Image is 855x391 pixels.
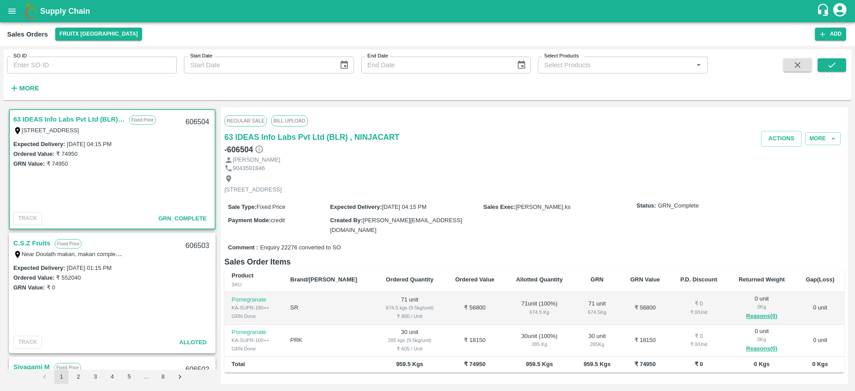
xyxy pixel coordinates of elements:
p: Fixed Price [55,239,81,248]
h6: Sales Order Items [224,256,844,268]
b: ₹ 74950 [635,361,656,367]
b: 959.5 Kgs [526,361,553,367]
span: Fixed Price [256,204,285,210]
button: Go to page 5 [122,370,136,384]
b: Brand/[PERSON_NAME] [290,276,357,283]
a: C.S.Z Fruits [13,237,50,249]
label: Expected Delivery : [13,265,65,271]
div: 0 Kg [735,303,789,311]
b: Ordered Quantity [386,276,434,283]
button: Choose date [513,57,530,73]
button: Choose date [336,57,353,73]
button: Go to page 8 [156,370,170,384]
span: Bill Upload [271,115,307,126]
h6: - 606504 [224,143,264,156]
label: ₹ 74950 [47,160,68,167]
p: Fixed Price [129,115,156,125]
span: Regular Sale [224,115,267,126]
td: ₹ 56800 [620,292,670,325]
button: More [805,132,841,145]
b: Gap(Loss) [806,276,834,283]
a: Sivagami M [13,361,50,373]
label: [DATE] 04:15 PM [67,141,111,147]
span: Enquiry 22276 converted to SO [260,244,341,252]
div: ₹ 0 [677,332,721,341]
b: P.D. Discount [680,276,717,283]
span: credit [271,217,285,224]
label: Comment : [228,244,258,252]
div: GRN Done [232,345,276,353]
label: GRN Value: [13,284,45,291]
td: 0 unit [796,292,844,325]
div: 0 unit [735,295,789,322]
td: ₹ 18150 [444,325,505,357]
label: ₹ 74950 [56,151,77,157]
button: Go to page 2 [71,370,85,384]
label: Ordered Value: [13,151,54,157]
td: 0 unit [796,325,844,357]
label: [DATE] 01:15 PM [67,265,111,271]
div: 0 unit [735,327,789,354]
p: Fixed Price [54,363,81,372]
div: KA-SUPR-180++ [232,304,276,312]
button: Go to page 3 [88,370,102,384]
label: Expected Delivery : [13,141,65,147]
a: 63 IDEAS Info Labs Pvt Ltd (BLR) , NINJACART [224,131,399,143]
button: Reasons(0) [735,311,789,322]
div: customer-support [816,3,832,19]
b: 0 Kgs [812,361,828,367]
b: Product [232,272,253,279]
label: GRN Value: [13,160,45,167]
label: Sales Exec : [483,204,515,210]
label: End Date [367,53,388,60]
button: Add [815,28,846,41]
div: ₹ 0 / Unit [677,340,721,348]
div: ₹ 0 [677,300,721,308]
div: … [139,373,153,381]
p: [STREET_ADDRESS] [224,186,282,194]
button: Actions [761,131,802,147]
label: Created By : [330,217,362,224]
b: ₹ 0 [695,361,703,367]
div: 0 Kg [735,335,789,343]
div: Sales Orders [7,29,48,40]
input: End Date [361,57,509,73]
b: Supply Chain [40,7,90,16]
div: 606502 [180,359,215,380]
div: 285 kgs (9.5kg/unit) [382,336,438,344]
strong: More [19,85,39,92]
label: Payment Mode : [228,217,271,224]
button: Go to page 4 [105,370,119,384]
div: 30 unit [581,332,613,349]
label: Expected Delivery : [330,204,382,210]
div: account of current user [832,2,848,20]
div: 30 unit ( 100 %) [512,332,566,349]
span: [DATE] 04:15 PM [382,204,427,210]
div: ₹ 605 / Unit [382,345,438,353]
b: Returned Weight [739,276,785,283]
label: ₹ 0 [47,284,55,291]
span: Alloted [179,339,207,346]
label: Status: [636,202,656,210]
button: Open [693,59,704,71]
td: PRK [283,325,375,357]
div: 285 Kg [512,340,566,348]
b: GRN [590,276,603,283]
nav: pagination navigation [36,370,188,384]
div: 285 Kg [581,340,613,348]
p: [PERSON_NAME] [233,156,281,164]
p: 9043591846 [233,164,265,173]
button: Select DC [55,28,142,41]
div: KA-SUPR-100++ [232,336,276,344]
div: ₹ 0 / Unit [677,308,721,316]
b: 959.5 Kgs [396,361,423,367]
span: GRN_Complete [159,215,207,222]
div: 71 unit [581,300,613,316]
div: ₹ 800 / Unit [382,312,438,320]
td: SR [283,292,375,325]
p: Pomegranate [232,328,276,337]
div: 71 unit ( 100 %) [512,300,566,316]
span: GRN_Complete [658,202,699,210]
div: GRN Done [232,312,276,320]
